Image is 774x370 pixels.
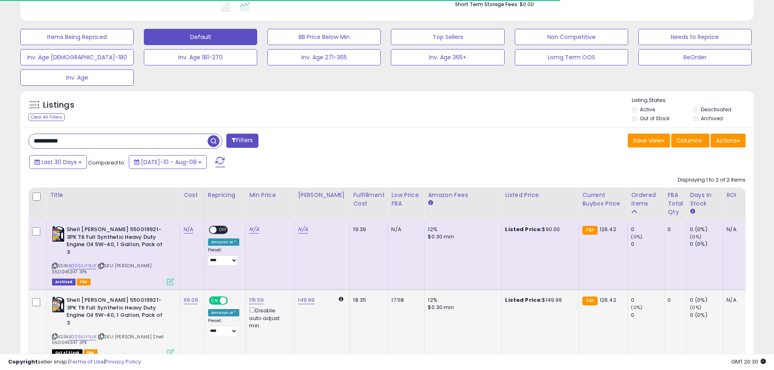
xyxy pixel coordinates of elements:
[88,159,126,167] span: Compared to:
[105,358,141,366] a: Privacy Policy
[84,349,98,356] span: FBA
[726,226,753,233] div: N/A
[600,225,616,233] span: 126.42
[77,279,91,286] span: FBA
[144,49,257,65] button: Inv. Age 181-270
[701,106,731,113] label: Deactivated
[428,199,433,207] small: Amazon Fees.
[690,234,701,240] small: (0%)
[210,297,220,304] span: ON
[631,226,664,233] div: 0
[690,304,701,311] small: (0%)
[69,262,96,269] a: B005IUY9JK
[52,296,65,313] img: 51ijjkC1rmL._SL40_.jpg
[631,304,642,311] small: (0%)
[505,296,572,304] div: $149.99
[217,227,230,234] span: OFF
[391,296,418,304] div: 17.58
[726,296,753,304] div: N/A
[41,158,77,166] span: Last 30 Days
[428,233,495,240] div: $0.30 min
[43,100,74,111] h5: Listings
[582,191,624,208] div: Current Buybox Price
[638,29,752,45] button: Needs to Reprice
[20,49,134,65] button: Inv. Age [DEMOGRAPHIC_DATA]-180
[515,29,628,45] button: Non Competitive
[52,226,174,284] div: ASIN:
[640,115,670,122] label: Out of Stock
[678,176,746,184] div: Displaying 1 to 2 of 2 items
[582,226,597,235] small: FBA
[208,238,240,246] div: Amazon AI *
[249,306,288,329] div: Disable auto adjust min
[628,134,670,147] button: Save View
[184,191,201,199] div: Cost
[668,191,683,216] div: FBA Total Qty
[52,279,76,286] span: Listings that have been deleted from Seller Central
[249,191,291,199] div: Min Price
[353,226,382,233] div: 19.39
[129,155,207,169] button: [DATE]-10 - Aug-08
[69,333,96,340] a: B005IUY9JK
[505,296,542,304] b: Listed Price:
[69,358,104,366] a: Terms of Use
[631,234,642,240] small: (0%)
[690,226,723,233] div: 0 (0%)
[52,349,82,356] span: All listings that are currently out of stock and unavailable for purchase on Amazon
[690,312,723,319] div: 0 (0%)
[208,247,240,266] div: Preset:
[8,358,38,366] strong: Copyright
[505,191,575,199] div: Listed Price
[690,208,695,215] small: Days In Stock.
[267,29,381,45] button: BB Price Below Min
[428,304,495,311] div: $0.30 min
[29,155,87,169] button: Last 30 Days
[353,296,382,304] div: 18.35
[668,226,680,233] div: 0
[631,240,664,248] div: 0
[428,191,498,199] div: Amazon Fees
[640,106,655,113] label: Active
[226,134,258,148] button: Filters
[144,29,257,45] button: Default
[701,115,723,122] label: Archived
[67,296,165,329] b: Shell [PERSON_NAME] 550019921-3PK T6 Full Synthetic Heavy Duty Engine Oil 5W-40, 1 Gallon, Pack of 3
[600,296,616,304] span: 126.42
[515,49,628,65] button: Lomg Term OOS
[676,136,702,145] span: Columns
[631,191,661,208] div: Ordered Items
[298,296,314,304] a: 149.99
[208,318,240,336] div: Preset:
[184,225,193,234] a: N/A
[520,0,534,8] span: $0.00
[690,240,723,248] div: 0 (0%)
[505,225,542,233] b: Listed Price:
[391,29,504,45] button: Top Sellers
[28,113,65,121] div: Clear All Filters
[249,225,259,234] a: N/A
[391,49,504,65] button: Inv. Age 365+
[455,1,518,8] b: Short Term Storage Fees:
[67,226,165,258] b: Shell [PERSON_NAME] 550019921-3PK T6 Full Synthetic Heavy Duty Engine Oil 5W-40, 1 Gallon, Pack of 3
[638,49,752,65] button: ReOrder
[671,134,709,147] button: Columns
[631,312,664,319] div: 0
[505,226,572,233] div: $90.00
[52,262,152,275] span: | SKU: [PERSON_NAME] 550045347 3Pk
[391,226,418,233] div: N/A
[631,296,664,304] div: 0
[582,296,597,305] small: FBA
[20,29,134,45] button: Items Being Repriced
[391,191,421,208] div: Low Price FBA
[141,158,197,166] span: [DATE]-10 - Aug-08
[208,191,243,199] div: Repricing
[731,358,766,366] span: 2025-09-8 20:30 GMT
[428,296,495,304] div: 12%
[20,69,134,86] button: Inv. Age
[184,296,198,304] a: 69.06
[298,225,308,234] a: N/A
[353,191,384,208] div: Fulfillment Cost
[52,333,164,346] span: | SKU: [PERSON_NAME] Shell 550045347 3PK
[208,309,240,316] div: Amazon AI *
[52,226,65,242] img: 51ijjkC1rmL._SL40_.jpg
